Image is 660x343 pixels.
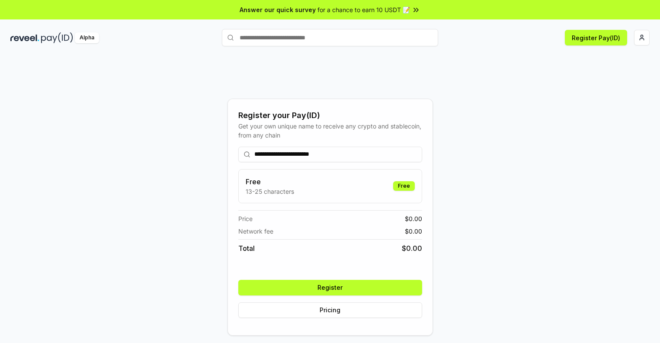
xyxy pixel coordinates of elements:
[41,32,73,43] img: pay_id
[246,176,294,187] h3: Free
[238,214,253,223] span: Price
[405,214,422,223] span: $ 0.00
[565,30,627,45] button: Register Pay(ID)
[75,32,99,43] div: Alpha
[317,5,410,14] span: for a chance to earn 10 USDT 📝
[393,181,415,191] div: Free
[240,5,316,14] span: Answer our quick survey
[405,227,422,236] span: $ 0.00
[238,243,255,253] span: Total
[246,187,294,196] p: 13-25 characters
[10,32,39,43] img: reveel_dark
[402,243,422,253] span: $ 0.00
[238,109,422,122] div: Register your Pay(ID)
[238,227,273,236] span: Network fee
[238,302,422,318] button: Pricing
[238,122,422,140] div: Get your own unique name to receive any crypto and stablecoin, from any chain
[238,280,422,295] button: Register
